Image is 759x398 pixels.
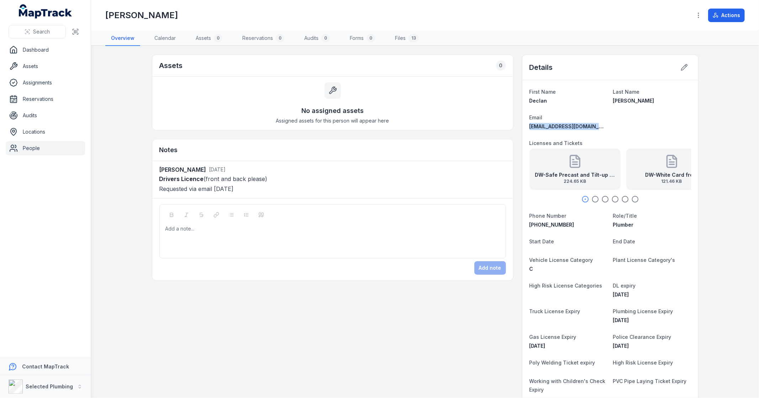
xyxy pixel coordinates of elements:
[613,291,629,298] span: [DATE]
[645,179,698,184] span: 121.46 KB
[301,106,364,116] h3: No assigned assets
[409,34,419,42] div: 13
[149,31,181,46] a: Calendar
[529,123,615,129] span: [EMAIL_ADDRESS][DOMAIN_NAME]
[496,61,506,71] div: 0
[237,31,290,46] a: Reservations0
[6,108,85,123] a: Audits
[529,213,566,219] span: Phone Number
[645,171,698,179] strong: DW-White Card front
[613,291,629,298] time: 24/03/2025, 12:00:00 am
[276,34,284,42] div: 0
[529,378,606,393] span: Working with Children's Check Expiry
[529,89,556,95] span: First Name
[33,28,50,35] span: Search
[6,76,85,90] a: Assignments
[276,117,389,124] span: Assigned assets for this person will appear here
[529,238,554,244] span: Start Date
[535,179,615,184] span: 224.65 KB
[344,31,381,46] a: Forms0
[105,10,178,21] h1: [PERSON_NAME]
[535,171,615,179] strong: DW-Safe Precast and Tilt-up exp [DATE]
[9,25,66,38] button: Search
[159,174,506,194] p: (front and back please) Requested via email [DATE]
[708,9,745,22] button: Actions
[159,61,183,71] h2: Assets
[613,257,675,263] span: Plant License Category's
[613,308,673,314] span: Plumbing License Expiry
[529,257,593,263] span: Vehicle License Category
[529,140,583,146] span: Licenses and Tickets
[529,308,580,314] span: Truck License Expiry
[529,266,533,272] span: C
[613,343,629,349] time: 09/04/2027, 12:00:00 am
[613,283,636,289] span: DL expiry
[529,62,553,72] h2: Details
[159,145,178,155] h3: Notes
[321,34,330,42] div: 0
[214,34,222,42] div: 0
[6,59,85,73] a: Assets
[6,141,85,155] a: People
[529,343,545,349] time: 28/06/2025, 12:00:00 am
[529,343,545,349] span: [DATE]
[190,31,228,46] a: Assets0
[529,114,543,120] span: Email
[209,166,226,172] time: 21/08/2025, 1:48:09 pm
[529,334,576,340] span: Gas License Expiry
[613,378,687,384] span: PVC Pipe Laying Ticket Expiry
[529,222,574,228] span: [PHONE_NUMBER]
[209,166,226,172] span: [DATE]
[613,317,629,323] time: 27/04/2028, 12:00:00 am
[159,175,204,182] strong: Drivers Licence
[613,334,671,340] span: Police Clearance Expiry
[299,31,336,46] a: Audits0
[613,343,629,349] span: [DATE]
[529,360,595,366] span: Poly Welding Ticket expiry
[613,89,640,95] span: Last Name
[613,360,673,366] span: High Risk License Expiry
[22,363,69,369] strong: Contact MapTrack
[6,92,85,106] a: Reservations
[389,31,425,46] a: Files13
[6,43,85,57] a: Dashboard
[105,31,140,46] a: Overview
[613,317,629,323] span: [DATE]
[367,34,375,42] div: 0
[6,125,85,139] a: Locations
[613,98,654,104] span: [PERSON_NAME]
[19,4,72,19] a: MapTrack
[159,165,206,174] strong: [PERSON_NAME]
[613,222,634,228] span: Plumber
[529,283,602,289] span: High Risk License Categories
[613,213,637,219] span: Role/Title
[26,383,73,389] strong: Selected Plumbing
[529,98,547,104] span: Declan
[613,238,636,244] span: End Date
